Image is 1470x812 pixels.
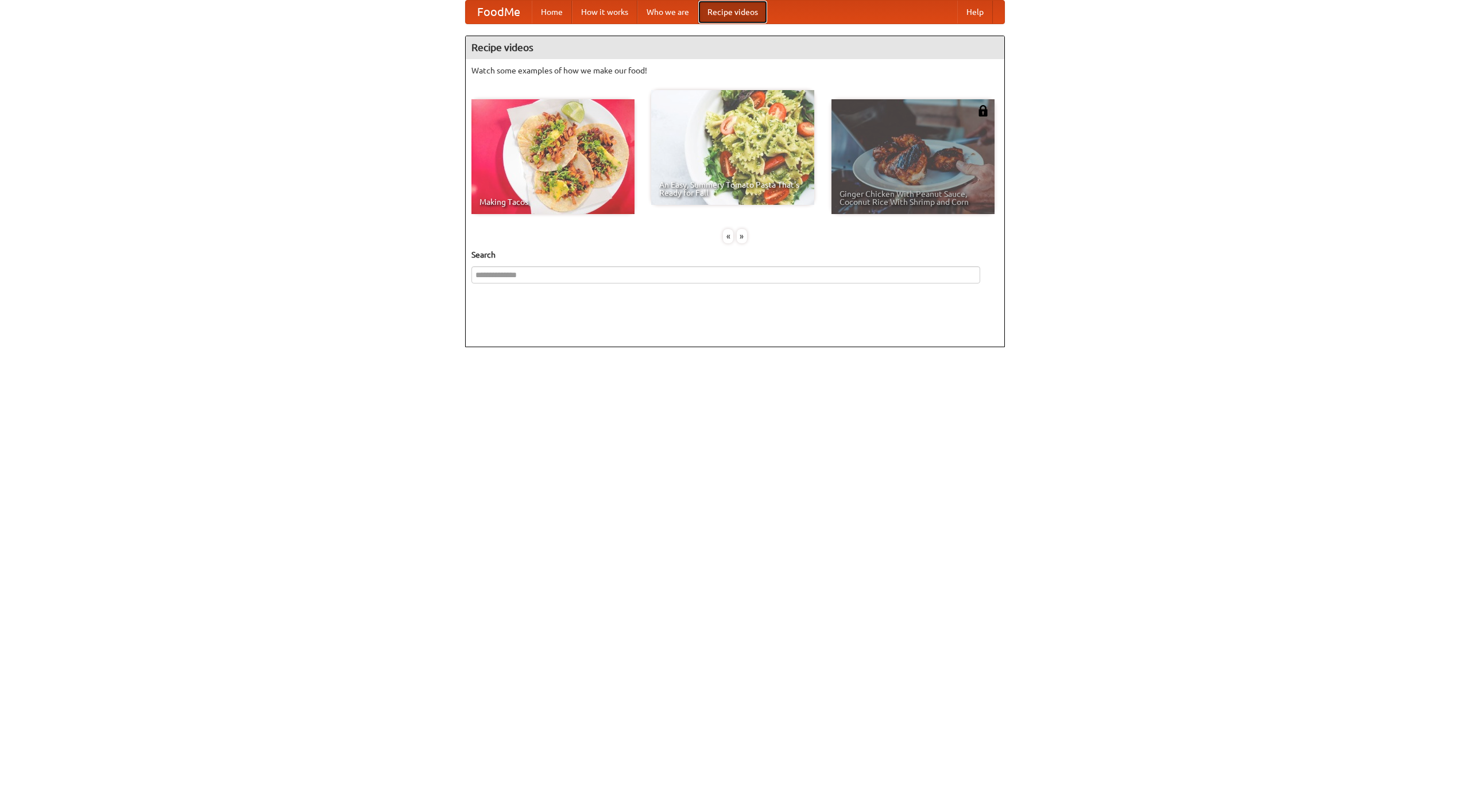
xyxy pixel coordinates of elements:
span: Making Tacos [479,198,626,206]
p: Watch some examples of how we make our food! [471,65,999,76]
a: Making Tacos [471,99,635,214]
a: FoodMe [466,1,532,24]
span: An Easy, Summery Tomato Pasta That's Ready for Fall [659,181,806,197]
a: How it works [572,1,637,24]
div: » [737,229,747,243]
a: Help [957,1,993,24]
h4: Recipe videos [466,36,1004,59]
a: Who we are [637,1,698,24]
a: An Easy, Summery Tomato Pasta That's Ready for Fall [651,90,814,205]
a: Home [532,1,572,24]
img: 483408.png [977,105,989,116]
a: Recipe videos [698,1,767,24]
div: « [723,229,733,243]
h5: Search [471,249,999,261]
